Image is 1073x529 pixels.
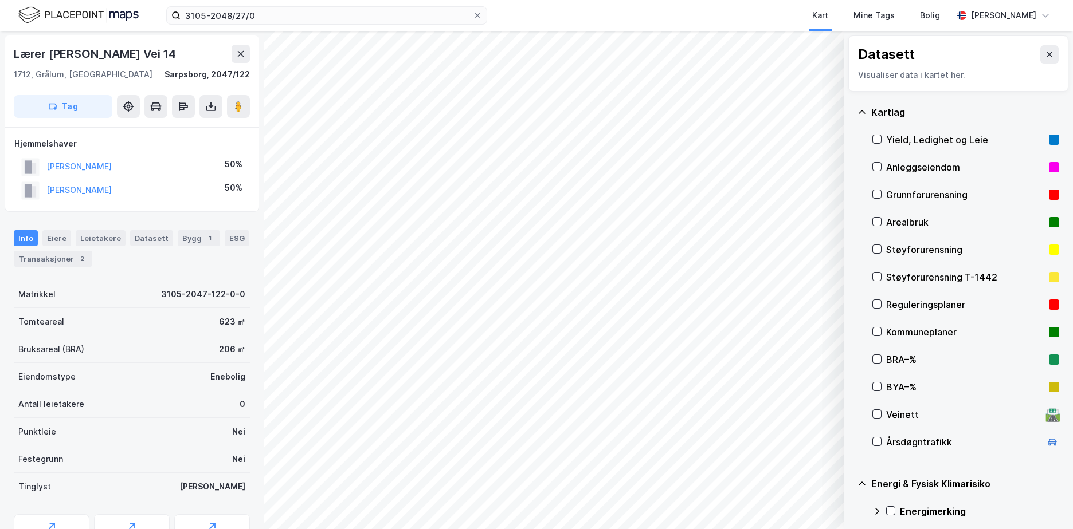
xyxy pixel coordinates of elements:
[18,5,139,25] img: logo.f888ab2527a4732fd821a326f86c7f29.svg
[920,9,940,22] div: Bolig
[886,298,1044,311] div: Reguleringsplaner
[18,397,84,411] div: Antall leietakere
[18,480,51,494] div: Tinglyst
[853,9,895,22] div: Mine Tags
[225,230,249,246] div: ESG
[18,370,76,384] div: Eiendomstype
[42,230,71,246] div: Eiere
[240,397,245,411] div: 0
[18,452,63,466] div: Festegrunn
[219,342,245,356] div: 206 ㎡
[225,181,242,195] div: 50%
[232,452,245,466] div: Nei
[971,9,1036,22] div: [PERSON_NAME]
[812,9,828,22] div: Kart
[886,408,1041,421] div: Veinett
[232,425,245,439] div: Nei
[225,157,242,171] div: 50%
[14,230,38,246] div: Info
[886,380,1044,394] div: BYA–%
[886,435,1041,449] div: Årsdøgntrafikk
[76,253,88,264] div: 2
[219,315,245,329] div: 623 ㎡
[165,68,250,81] div: Sarpsborg, 2047/122
[871,105,1059,119] div: Kartlag
[1016,474,1073,529] iframe: Chat Widget
[204,232,216,244] div: 1
[886,160,1044,174] div: Anleggseiendom
[14,68,152,81] div: 1712, Grålum, [GEOGRAPHIC_DATA]
[18,315,64,329] div: Tomteareal
[900,504,1059,518] div: Energimerking
[886,133,1044,147] div: Yield, Ledighet og Leie
[886,353,1044,366] div: BRA–%
[886,243,1044,256] div: Støyforurensning
[886,215,1044,229] div: Arealbruk
[18,287,56,301] div: Matrikkel
[210,370,245,384] div: Enebolig
[178,230,220,246] div: Bygg
[1045,407,1060,422] div: 🛣️
[14,137,249,151] div: Hjemmelshaver
[858,45,915,64] div: Datasett
[14,45,178,63] div: Lærer [PERSON_NAME] Vei 14
[130,230,173,246] div: Datasett
[181,7,473,24] input: Søk på adresse, matrikkel, gårdeiere, leietakere eller personer
[18,425,56,439] div: Punktleie
[14,95,112,118] button: Tag
[179,480,245,494] div: [PERSON_NAME]
[76,230,126,246] div: Leietakere
[858,68,1059,82] div: Visualiser data i kartet her.
[886,188,1044,202] div: Grunnforurensning
[886,270,1044,284] div: Støyforurensning T-1442
[14,251,92,267] div: Transaksjoner
[886,325,1044,339] div: Kommuneplaner
[871,477,1059,491] div: Energi & Fysisk Klimarisiko
[161,287,245,301] div: 3105-2047-122-0-0
[18,342,84,356] div: Bruksareal (BRA)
